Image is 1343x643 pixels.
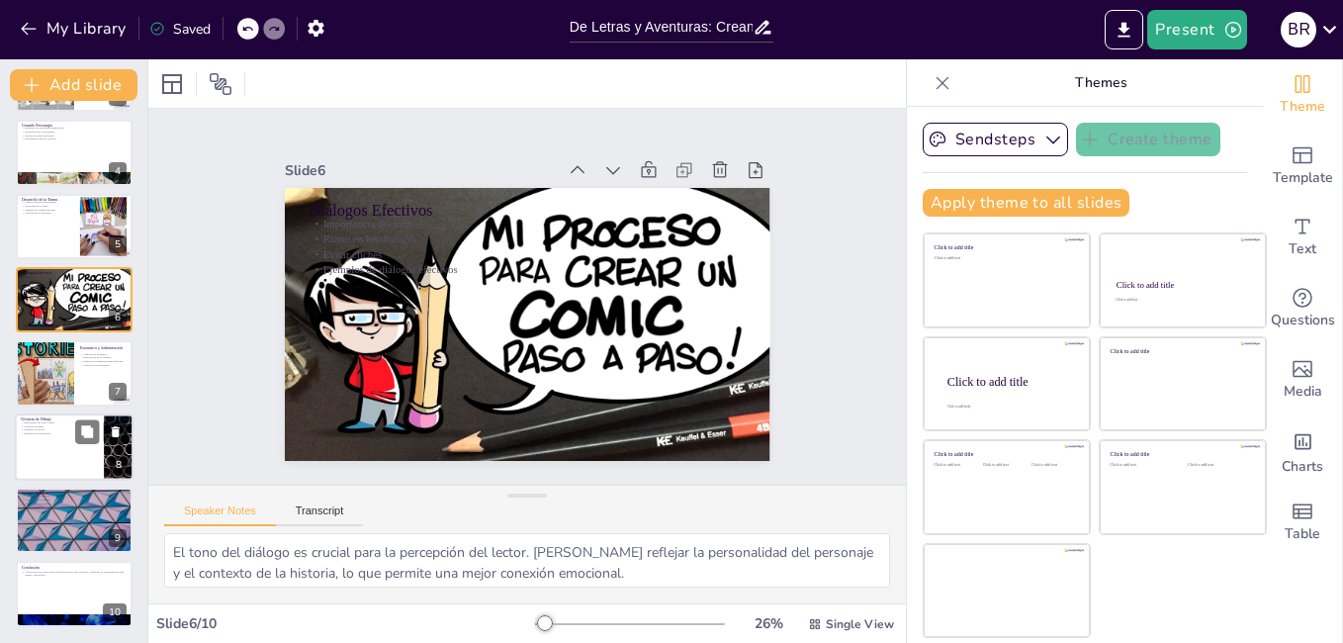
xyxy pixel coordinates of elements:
p: Ahora estás listo para crear tu propia historieta "Mi aventura". Recuerda, la creatividad no tien... [22,569,127,576]
p: Creación de un borrador [22,499,127,503]
div: 9 [16,488,133,553]
div: Click to add text [1188,463,1250,468]
div: 7 [16,340,133,406]
div: Click to add title [1111,347,1252,354]
p: Creando Personajes [22,123,127,129]
button: Add slide [10,69,137,101]
div: Click to add text [1111,463,1173,468]
p: Ejemplos de diálogos efectivos [547,78,562,515]
p: Importancia del tono [22,274,127,278]
span: Charts [1282,456,1323,478]
p: Creación de giros interesantes [22,200,74,204]
button: Delete Slide [104,419,128,443]
div: Click to add text [935,256,1076,261]
p: Aplicación a tu historieta [22,211,74,215]
p: Importancia del estilo visual [21,420,98,424]
p: Diálogos Efectivos [602,78,625,515]
div: Click to add title [947,374,1074,388]
p: Estructura de la trama [22,204,74,208]
p: Técnicas de dibujo [21,424,98,428]
div: Click to add title [935,451,1076,458]
div: B r [1281,12,1316,47]
p: Diversidad en los personajes [22,131,127,135]
div: 5 [16,194,133,259]
span: Text [1289,238,1316,260]
p: Desarrollo de personajes memorables [22,127,127,131]
p: Técnicas de Dibujo [21,416,98,422]
p: Ejercicio práctico [22,505,127,509]
div: Add a table [1263,487,1342,558]
button: Apply theme to all slides [923,189,1129,217]
span: Template [1273,167,1333,189]
div: Change the overall theme [1263,59,1342,131]
div: Add text boxes [1263,202,1342,273]
div: Slide 6 [644,54,663,326]
p: Desarrollo de la Trama [22,196,74,202]
p: Ejemplos de ambientaciones efectivas [80,360,127,364]
p: Importancia del tono [592,78,607,515]
p: Ejemplos de diálogos efectivos [22,285,127,289]
div: 10 [16,561,133,626]
div: Click to add text [983,463,1028,468]
p: Themes [958,59,1243,107]
button: Present [1147,10,1246,49]
div: Add images, graphics, shapes or video [1263,344,1342,415]
div: 6 [16,267,133,332]
span: Media [1284,381,1322,403]
p: Creación de escenarios [80,353,127,357]
div: 10 [103,603,127,621]
span: Questions [1271,310,1335,331]
div: Click to add body [947,405,1072,409]
p: Aplicación a tu historieta [80,364,127,368]
div: Click to add title [1111,451,1252,458]
div: Click to add title [935,244,1076,251]
div: 4 [16,120,133,185]
p: Ejemplos de tramas efectivas [22,208,74,212]
div: Click to add text [1031,463,1076,468]
div: 9 [109,529,127,547]
p: Diálogos Efectivos [22,270,127,276]
p: Escenarios y Ambientación [80,345,127,351]
button: Create theme [1076,123,1220,156]
button: Export to PowerPoint [1105,10,1143,49]
p: Evitar clichés [22,281,127,285]
button: Duplicate Slide [75,419,99,443]
div: 7 [109,383,127,401]
p: Influencia en la narrativa [21,431,98,435]
button: Speaker Notes [164,505,276,526]
div: Click to add text [935,463,979,468]
div: 4 [109,162,127,180]
p: Ritmo en los diálogos [22,277,127,281]
div: Click to add text [1116,299,1247,303]
span: Position [209,72,232,96]
button: Transcript [276,505,364,526]
div: Add charts and graphs [1263,415,1342,487]
span: Single View [826,616,894,632]
p: Ejemplo Práctico [22,491,127,497]
p: Ritmo en los diálogos [578,78,592,515]
p: Evitar clichés [562,78,577,515]
div: Slide 6 / 10 [156,614,535,633]
p: Conclusión [22,564,127,570]
input: Insert title [570,13,753,42]
p: Integración de elementos [22,502,127,505]
p: Ejemplos de estilos [21,428,98,432]
textarea: El tono del diálogo es crucial para la percepción del lector. [PERSON_NAME] reflejar la personali... [164,533,890,588]
div: Add ready made slides [1263,131,1342,202]
p: Herramientas para la creación [22,138,127,141]
div: 6 [109,309,127,326]
div: 8 [110,456,128,474]
span: Theme [1280,96,1325,118]
button: Sendsteps [923,123,1068,156]
p: Importancia de los detalles [80,356,127,360]
div: Click to add title [1117,280,1248,290]
div: 26 % [745,614,792,633]
button: B r [1281,10,1316,49]
p: Interacción entre personajes [22,134,127,138]
p: Aplicación de conceptos [22,495,127,499]
div: Layout [156,68,188,100]
button: My Library [15,13,134,45]
div: Saved [149,20,211,39]
div: Get real-time input from your audience [1263,273,1342,344]
div: 8 [15,413,134,481]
